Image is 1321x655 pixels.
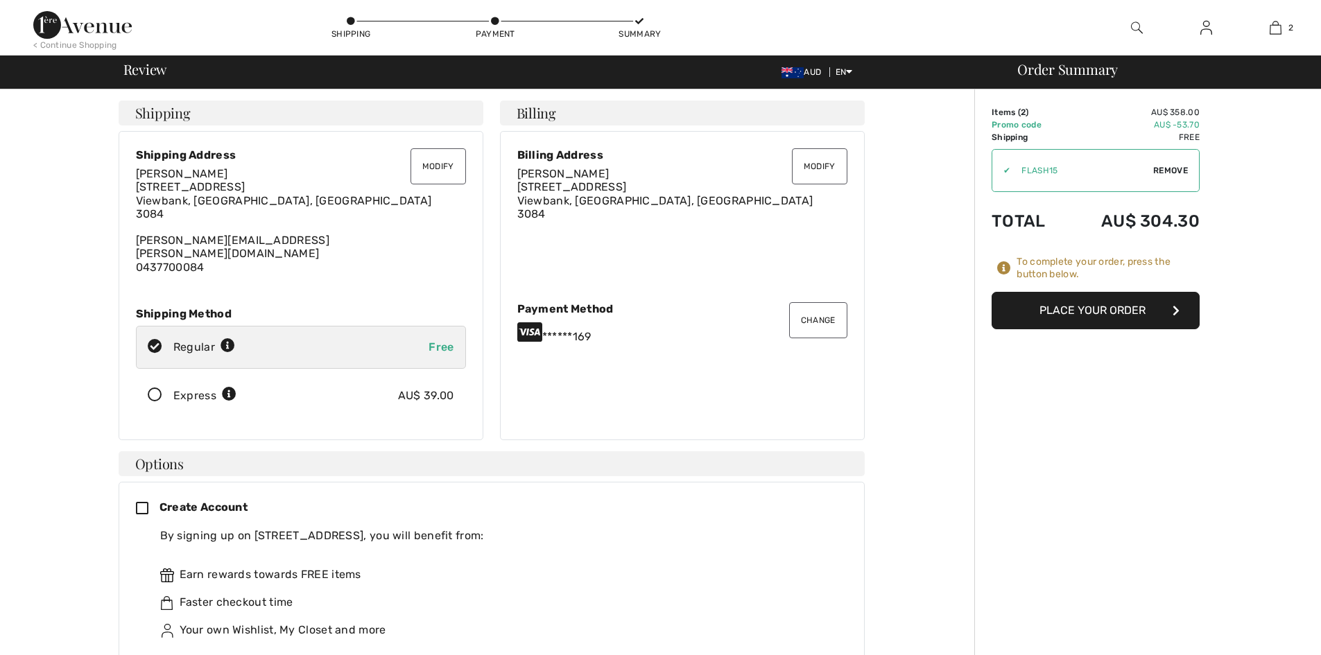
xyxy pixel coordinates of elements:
div: ✔ [992,164,1010,177]
span: Shipping [135,106,191,120]
span: Billing [517,106,556,120]
img: My Bag [1270,19,1281,36]
div: Billing Address [517,148,847,161]
img: search the website [1131,19,1143,36]
span: Create Account [159,500,248,514]
img: 1ère Avenue [33,11,132,39]
td: Promo code [992,119,1065,131]
div: Shipping [330,28,372,40]
span: [PERSON_NAME] [136,167,228,180]
div: Payment Method [517,302,847,315]
img: rewards.svg [160,568,174,582]
span: Free [429,340,454,353]
td: AU$ 304.30 [1065,198,1200,245]
span: Review [123,62,167,76]
div: AU$ 39.00 [398,387,454,404]
td: Total [992,198,1065,245]
div: Faster checkout time [160,594,836,611]
div: Shipping Method [136,307,466,320]
span: [STREET_ADDRESS] Viewbank, [GEOGRAPHIC_DATA], [GEOGRAPHIC_DATA] 3084 [517,180,813,220]
img: ownWishlist.svg [160,624,174,638]
span: Remove [1153,164,1188,177]
a: 2 [1241,19,1309,36]
td: Shipping [992,131,1065,143]
div: Regular [173,339,235,356]
span: AUD [782,67,827,77]
td: Free [1065,131,1200,143]
td: AU$ -53.70 [1065,119,1200,131]
button: Modify [411,148,466,184]
div: Summary [619,28,660,40]
div: Shipping Address [136,148,466,161]
input: Promo code [1010,150,1153,191]
button: Change [789,302,847,338]
img: My Info [1200,19,1212,36]
div: Your own Wishlist, My Closet and more [160,622,836,638]
div: < Continue Shopping [33,39,117,51]
div: Express [173,387,236,404]
h4: Options [119,451,865,476]
span: 2 [1021,107,1026,117]
td: AU$ 358.00 [1065,106,1200,119]
div: Earn rewards towards FREE items [160,566,836,583]
span: 2 [1288,21,1293,34]
img: faster.svg [160,596,174,610]
div: Payment [474,28,516,40]
span: [STREET_ADDRESS] Viewbank, [GEOGRAPHIC_DATA], [GEOGRAPHIC_DATA] 3084 [136,180,432,220]
button: Place Your Order [992,292,1200,329]
div: Order Summary [1001,62,1313,76]
td: Items ( ) [992,106,1065,119]
span: [PERSON_NAME] [517,167,610,180]
span: EN [836,67,853,77]
div: By signing up on [STREET_ADDRESS], you will benefit from: [160,527,836,544]
div: [PERSON_NAME][EMAIL_ADDRESS][PERSON_NAME][DOMAIN_NAME] 0437700084 [136,167,466,274]
a: Sign In [1189,19,1223,37]
button: Modify [792,148,847,184]
img: Australian Dollar [782,67,804,78]
div: To complete your order, press the button below. [1017,256,1200,281]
